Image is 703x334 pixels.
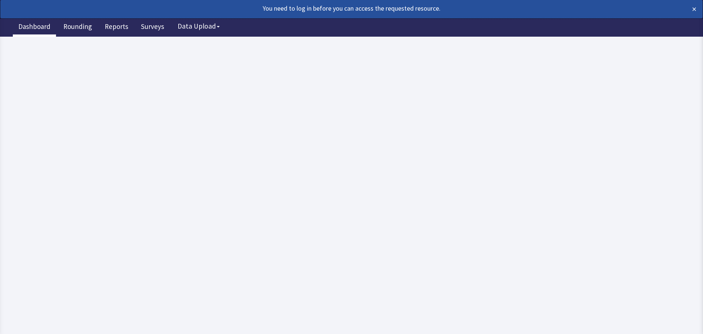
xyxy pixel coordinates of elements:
[7,3,628,14] div: You need to log in before you can access the requested resource.
[58,18,97,37] a: Rounding
[13,18,56,37] a: Dashboard
[692,3,696,15] button: ×
[99,18,134,37] a: Reports
[135,18,170,37] a: Surveys
[173,19,224,33] button: Data Upload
